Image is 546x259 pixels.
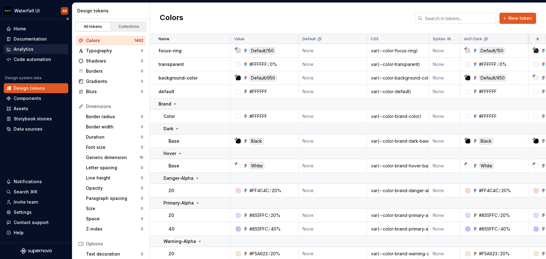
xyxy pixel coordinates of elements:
div: Dimensions [86,103,143,110]
div: var(--color-brand-color) [367,113,428,119]
td: None [299,58,367,71]
div: Size [86,205,141,212]
div: 0 [141,216,143,221]
div: Code automation [14,56,51,63]
div: 0 [141,206,143,211]
div: Settings [14,209,32,215]
div: Shadows [86,58,141,64]
a: Typography0 [76,46,146,56]
button: Help [4,228,68,238]
p: Danger-Alpha [163,175,194,181]
div: / [269,226,270,232]
svg: Supernova Logo [20,248,51,254]
a: Components [4,93,68,103]
p: transparent [159,61,184,67]
div: Space [86,216,141,222]
a: Documentation [4,34,68,44]
div: var(--color-brand-primary-alpha-40) [367,226,428,232]
div: #FFFFFF [479,113,497,119]
a: Data sources [4,124,68,134]
div: 0 [141,79,143,84]
div: Storybook stories [14,116,52,122]
div: 20% [501,188,511,194]
a: Paragraph spacing0 [83,193,146,203]
button: Contact support [4,218,68,227]
a: Colors1462 [76,36,146,45]
div: 0% [270,61,277,67]
a: Code automation [4,54,68,64]
div: Border width [86,124,141,130]
td: None [429,209,460,222]
div: #FF4C4C [249,188,269,194]
a: Space0 [83,214,146,224]
td: None [429,110,460,123]
p: Brand [159,101,171,107]
div: 0 [141,196,143,201]
button: Search ⌘K [4,187,68,197]
p: Warning-Alpha [163,238,196,244]
div: Blurs [86,88,141,95]
div: / [497,61,499,67]
td: None [299,44,367,58]
td: None [299,184,367,197]
a: Z-index0 [83,224,146,234]
div: #FFFFFF [249,113,267,119]
div: var(--color-brand-dark-base) [367,138,428,144]
div: #F5A623 [479,251,497,257]
p: Color [163,113,175,119]
div: 0 [141,58,143,63]
div: Gradients [86,78,141,84]
div: Border radius [86,114,141,120]
div: 20% [271,251,280,257]
div: / [268,61,269,67]
p: 20 [168,188,174,194]
div: var(--color-focus-ring) [367,48,428,54]
div: Design tokens [77,8,147,14]
div: Assets [14,106,28,112]
button: Waterfall UIAK [1,4,71,17]
div: 19 [139,155,143,160]
div: Design tokens [14,85,45,91]
div: White [479,162,494,169]
td: None [429,184,460,197]
div: All tokens [78,24,109,29]
a: Opacity0 [83,183,146,193]
td: None [429,222,460,236]
div: Typography [86,48,141,54]
a: Home [4,24,68,34]
div: var(--color-background-color) [367,75,428,81]
td: None [299,85,367,98]
a: Design tokens [4,83,68,93]
div: var(--color-brand-primary-alpha-20) [367,212,428,218]
div: #855FFC [249,212,268,218]
div: Default/950 [479,75,506,81]
td: None [429,85,460,98]
div: 20% [500,251,510,257]
p: Primary-Alpha [163,200,194,206]
p: Base [168,138,179,144]
td: None [299,110,367,123]
div: 20% [272,188,281,194]
a: Duration0 [83,132,146,142]
a: Border width0 [83,122,146,132]
a: Gradients0 [76,76,146,86]
td: None [299,71,367,85]
div: 20% [271,212,280,218]
div: var(--color-transparent) [367,61,428,67]
a: Settings [4,207,68,217]
a: Text decoration0 [83,249,146,259]
div: Waterfall UI [14,8,40,14]
p: 40 [168,226,174,232]
td: None [429,159,460,173]
div: 0 [141,145,143,150]
p: 20 [168,212,174,218]
div: Analytics [14,46,34,52]
div: Contact support [14,219,49,226]
div: #FF4C4C [479,188,499,194]
a: Storybook stories [4,114,68,124]
p: Value [234,37,244,41]
div: Duration [86,134,141,140]
a: Assets [4,104,68,114]
div: 0 [141,48,143,53]
a: Blurs0 [76,87,146,97]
